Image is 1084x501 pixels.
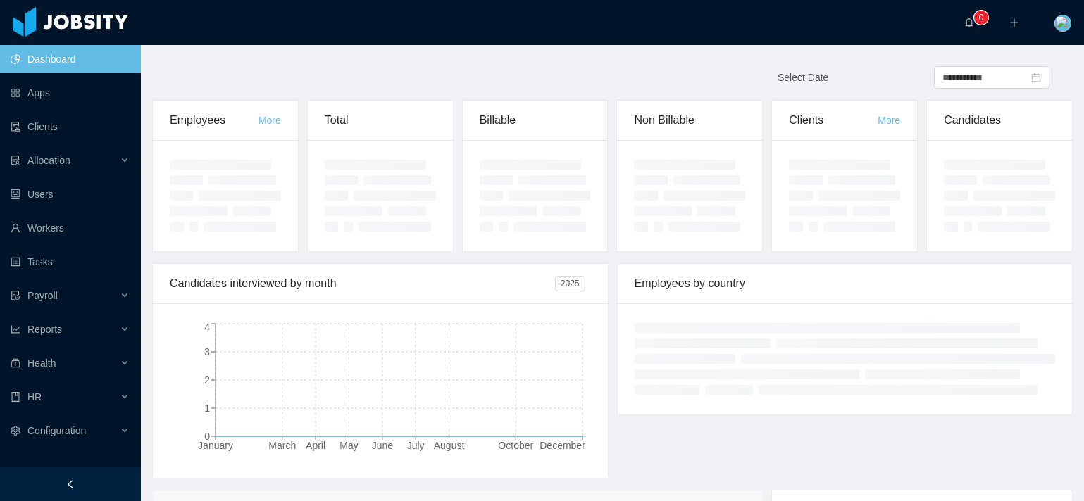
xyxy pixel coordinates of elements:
[11,180,130,208] a: icon: robotUsers
[198,440,233,451] tspan: January
[634,101,745,140] div: Non Billable
[540,440,585,451] tspan: December
[27,425,86,436] span: Configuration
[27,155,70,166] span: Allocation
[11,79,130,107] a: icon: appstoreApps
[974,11,988,25] sup: 0
[11,214,130,242] a: icon: userWorkers
[498,440,533,451] tspan: October
[407,440,425,451] tspan: July
[434,440,465,451] tspan: August
[11,426,20,436] i: icon: setting
[258,115,281,126] a: More
[325,101,436,140] div: Total
[11,392,20,402] i: icon: book
[11,156,20,165] i: icon: solution
[204,431,210,442] tspan: 0
[778,72,828,83] span: Select Date
[635,264,1056,303] div: Employees by country
[27,290,58,301] span: Payroll
[372,440,394,451] tspan: June
[27,324,62,335] span: Reports
[480,101,591,140] div: Billable
[204,374,210,386] tspan: 2
[11,291,20,300] i: icon: file-protect
[170,264,555,303] div: Candidates interviewed by month
[11,324,20,334] i: icon: line-chart
[268,440,296,451] tspan: March
[11,248,130,276] a: icon: profileTasks
[204,322,210,333] tspan: 4
[27,357,56,369] span: Health
[878,115,900,126] a: More
[27,391,42,402] span: HR
[339,440,358,451] tspan: May
[204,346,210,357] tspan: 3
[11,113,130,141] a: icon: auditClients
[964,18,974,27] i: icon: bell
[306,440,325,451] tspan: April
[11,358,20,368] i: icon: medicine-box
[944,101,1055,140] div: Candidates
[555,276,585,291] span: 2025
[170,101,258,140] div: Employees
[1031,72,1041,82] i: icon: calendar
[1009,18,1019,27] i: icon: plus
[204,402,210,414] tspan: 1
[1054,15,1071,32] img: 258dced0-fa31-11e7-ab37-b15c1c349172_5c7e7c09b5088.jpeg
[789,101,878,140] div: Clients
[11,45,130,73] a: icon: pie-chartDashboard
